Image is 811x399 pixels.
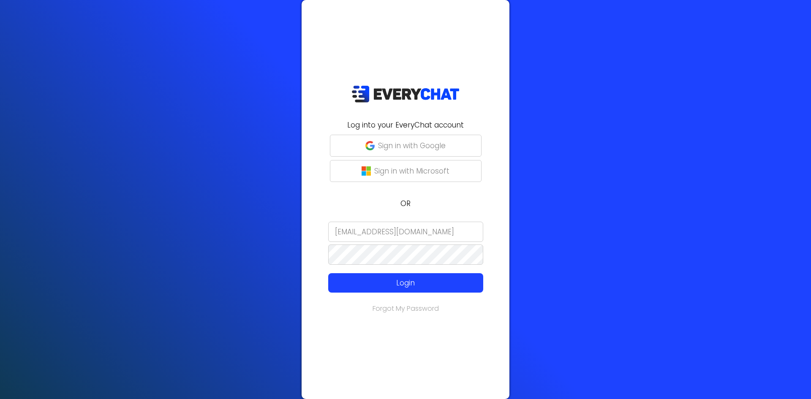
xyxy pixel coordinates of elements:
button: Login [328,273,483,293]
button: Sign in with Google [330,135,482,157]
p: Sign in with Microsoft [374,166,449,176]
input: Email [328,222,483,242]
h2: Log into your EveryChat account [307,119,504,130]
img: EveryChat_logo_dark.png [351,85,460,103]
a: Forgot My Password [373,304,439,313]
p: Login [344,277,468,288]
p: OR [307,198,504,209]
img: microsoft-logo.png [362,166,371,176]
p: Sign in with Google [378,140,446,151]
button: Sign in with Microsoft [330,160,482,182]
img: google-g.png [365,141,375,150]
